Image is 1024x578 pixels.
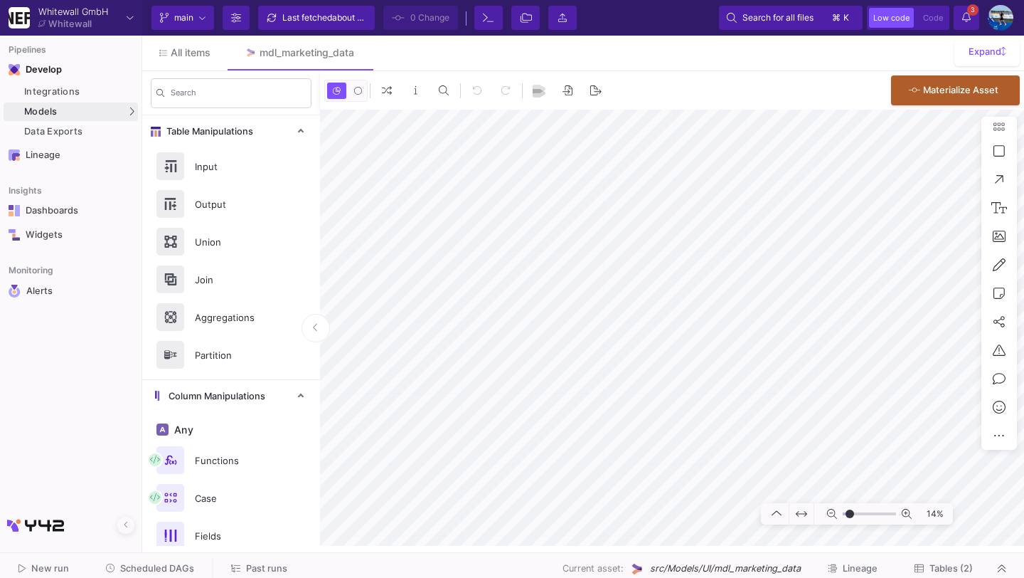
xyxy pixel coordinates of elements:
[142,115,320,147] mat-expansion-panel-header: Table Manipulations
[171,47,210,58] span: All items
[163,391,265,402] span: Column Manipulations
[9,64,20,75] img: Navigation icon
[186,194,284,215] div: Output
[174,7,193,28] span: main
[161,126,253,137] span: Table Manipulations
[873,13,910,23] span: Low code
[24,126,134,137] div: Data Exports
[843,563,878,574] span: Lineage
[869,8,914,28] button: Low code
[832,9,841,26] span: ⌘
[26,205,118,216] div: Dashboards
[919,8,947,28] button: Code
[891,75,1020,105] button: Materialize Asset
[4,199,138,222] a: Navigation iconDashboards
[954,6,979,30] button: 3
[828,9,855,26] button: ⌘k
[9,229,20,241] img: Navigation icon
[142,185,320,223] button: Output
[186,525,284,547] div: Fields
[142,147,320,379] div: Table Manipulations
[923,13,943,23] span: Code
[9,7,30,28] img: YZ4Yr8zUCx6JYM5gIgaTIQYeTXdcwQjnYC8iZtTV.png
[26,64,47,75] div: Develop
[562,562,624,575] span: Current asset:
[186,450,284,471] div: Functions
[142,261,320,298] button: Join
[332,12,404,23] span: about 3 hours ago
[258,6,375,30] button: Last fetchedabout 3 hours ago
[719,6,863,30] button: Search for all files⌘k
[929,563,973,574] span: Tables (2)
[142,441,320,479] button: Functions
[629,562,644,577] img: UI Model
[246,563,287,574] span: Past runs
[142,336,320,374] button: Partition
[9,149,20,161] img: Navigation icon
[186,345,284,366] div: Partition
[24,106,58,117] span: Models
[245,47,257,59] img: Tab icon
[186,156,284,177] div: Input
[26,149,118,161] div: Lineage
[4,224,138,246] a: Navigation iconWidgets
[171,424,193,436] span: Any
[4,122,138,141] a: Data Exports
[988,5,1013,31] img: AEdFTp4_RXFoBzJxSaYPMZp7Iyigz82078j9C0hFtL5t=s96-c
[4,144,138,167] a: Navigation iconLineage
[142,298,320,336] button: Aggregations
[38,7,108,16] div: Whitewall GmbH
[171,90,306,100] input: Search
[9,205,20,216] img: Navigation icon
[26,285,119,298] div: Alerts
[186,231,284,253] div: Union
[142,223,320,261] button: Union
[142,147,320,185] button: Input
[650,562,801,575] span: src/Models/UI/mdl_marketing_data
[186,269,284,290] div: Join
[48,19,92,28] div: Whitewall
[9,285,21,298] img: Navigation icon
[24,86,134,98] div: Integrations
[923,85,998,95] span: Materialize Asset
[4,279,138,303] a: Navigation iconAlerts
[151,6,214,30] button: main
[260,47,354,58] div: mdl_marketing_data
[26,229,118,241] div: Widgets
[4,58,138,81] mat-expansion-panel-header: Navigation iconDevelop
[142,479,320,517] button: Case
[4,83,138,101] a: Integrations
[843,9,849,26] span: k
[917,502,949,527] span: 14%
[282,7,368,28] div: Last fetched
[142,380,320,412] mat-expansion-panel-header: Column Manipulations
[742,7,814,28] span: Search for all files
[186,307,284,328] div: Aggregations
[142,517,320,555] button: Fields
[31,563,69,574] span: New run
[967,4,978,16] span: 3
[120,563,194,574] span: Scheduled DAGs
[186,488,284,509] div: Case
